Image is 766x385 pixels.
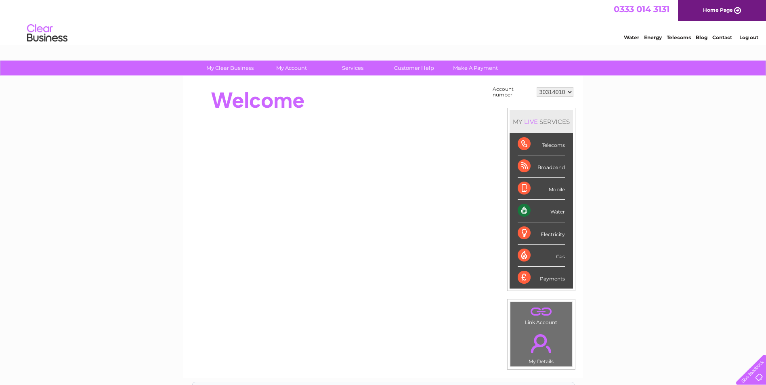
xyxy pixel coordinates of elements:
img: logo.png [27,21,68,46]
a: Energy [644,34,662,40]
a: Water [624,34,639,40]
div: Telecoms [518,133,565,155]
a: Blog [696,34,707,40]
a: Telecoms [667,34,691,40]
a: Customer Help [381,61,447,75]
a: . [512,304,570,318]
div: Electricity [518,222,565,245]
a: Log out [739,34,758,40]
a: Contact [712,34,732,40]
a: . [512,329,570,358]
a: Make A Payment [442,61,509,75]
div: Gas [518,245,565,267]
div: Payments [518,267,565,289]
a: My Account [258,61,325,75]
div: MY SERVICES [510,110,573,133]
div: LIVE [523,118,539,126]
a: Services [319,61,386,75]
td: Link Account [510,302,573,327]
a: My Clear Business [197,61,263,75]
div: Clear Business is a trading name of Verastar Limited (registered in [GEOGRAPHIC_DATA] No. 3667643... [193,4,574,39]
div: Broadband [518,155,565,178]
td: My Details [510,327,573,367]
a: 0333 014 3131 [614,4,669,14]
td: Account number [491,84,535,100]
div: Water [518,200,565,222]
div: Mobile [518,178,565,200]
